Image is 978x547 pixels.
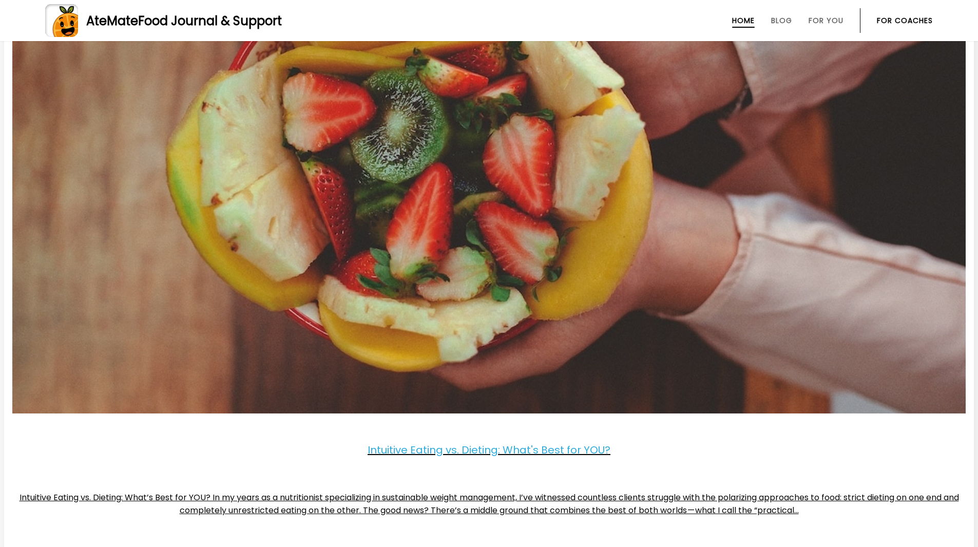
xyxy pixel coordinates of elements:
[45,4,933,37] a: AteMateFood Journal & Support
[877,16,933,25] a: For Coaches
[78,12,282,30] div: AteMate
[809,16,843,25] a: For You
[732,16,755,25] a: Home
[771,16,792,25] a: Blog
[138,12,282,29] span: Food Journal & Support
[12,425,966,475] p: Intuitive Eating vs. Dieting: What's Best for YOU?
[12,483,966,540] p: Intuitive Eating vs. Dieting: What’s Best for YOU? In my years as a nutritionist specializing in ...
